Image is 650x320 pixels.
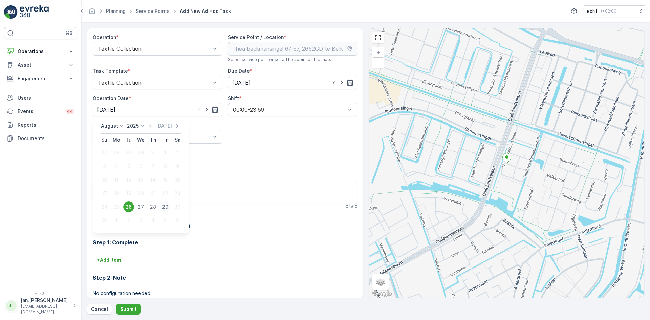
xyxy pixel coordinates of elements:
img: logo [4,5,18,19]
span: v 1.48.1 [4,292,77,296]
div: 7 [148,161,158,172]
div: 29 [160,201,171,212]
img: logo_light-DOdMpM7g.png [20,5,49,19]
div: 1 [111,215,122,226]
div: 13 [135,174,146,185]
span: + [377,49,380,55]
a: Zoom In [373,47,383,58]
div: 4 [111,161,122,172]
button: JJjan.[PERSON_NAME][EMAIL_ADDRESS][DOMAIN_NAME] [4,297,77,315]
div: 10 [99,174,110,185]
a: Events44 [4,105,77,118]
div: 6 [135,161,146,172]
div: 12 [123,174,134,185]
a: View Fullscreen [373,33,383,43]
p: Cancel [91,306,108,313]
label: Operation Date [93,95,129,101]
a: Layers [373,274,388,289]
button: Submit [116,304,141,315]
div: 3 [99,161,110,172]
div: 31 [99,215,110,226]
div: 11 [111,174,122,185]
label: Due Date [228,68,250,74]
div: 18 [111,188,122,199]
button: TexNL(+02:00) [584,5,645,17]
div: 23 [172,188,183,199]
p: 0 / 500 [346,204,357,209]
button: Operations [4,45,77,58]
div: 1 [160,147,171,158]
div: 15 [160,174,171,185]
h3: Step 2: Note [93,274,357,282]
a: Service Points [136,8,170,14]
div: 30 [172,201,183,212]
span: Add New Ad Hoc Task [178,8,232,15]
a: Reports [4,118,77,132]
p: jan.[PERSON_NAME] [21,297,70,304]
th: Thursday [147,134,159,146]
th: Wednesday [135,134,147,146]
span: Select service point or set ad hoc point on the map. [228,57,331,62]
p: No configuration needed. [93,290,357,297]
div: JJ [6,300,17,311]
a: Homepage [88,10,96,16]
button: Asset [4,58,77,72]
p: Events [18,108,62,115]
div: 29 [123,147,134,158]
label: Shift [228,95,239,101]
div: 5 [160,215,171,226]
p: 2025 [127,123,139,129]
h2: Task Template Configuration [93,220,357,230]
th: Friday [159,134,171,146]
div: 5 [123,161,134,172]
input: dd/mm/yyyy [93,103,222,116]
label: Service Point / Location [228,34,284,40]
p: August [101,123,118,129]
th: Saturday [171,134,183,146]
div: 31 [148,147,158,158]
div: 8 [160,161,171,172]
p: Asset [18,62,64,68]
p: Engagement [18,75,64,82]
div: 17 [99,188,110,199]
a: Planning [106,8,126,14]
p: ⌘B [66,30,72,36]
p: Operations [18,48,64,55]
div: 25 [111,201,122,212]
div: 3 [135,215,146,226]
a: Users [4,91,77,105]
label: Operation [93,34,116,40]
button: Engagement [4,72,77,85]
img: Google [371,289,393,298]
div: 20 [135,188,146,199]
div: 19 [123,188,134,199]
p: Users [18,94,74,101]
div: 28 [148,201,158,212]
div: 6 [172,215,183,226]
p: Documents [18,135,74,142]
p: 44 [67,109,73,114]
span: − [376,60,380,65]
th: Tuesday [123,134,135,146]
h3: Step 1: Complete [93,238,357,247]
div: 21 [148,188,158,199]
button: Cancel [87,304,112,315]
a: Open this area in Google Maps (opens a new window) [371,289,393,298]
div: 2 [123,215,134,226]
p: [DATE] [156,123,172,129]
th: Sunday [98,134,110,146]
div: 16 [172,174,183,185]
input: Thea beckmansingel 67 67, 2652GD te Berkel en Rodenrijs [228,42,357,56]
button: +Add Item [93,255,125,265]
input: dd/mm/yyyy [228,76,357,89]
div: 26 [123,201,134,212]
div: 2 [172,147,183,158]
p: [EMAIL_ADDRESS][DOMAIN_NAME] [21,304,70,315]
div: 4 [148,215,158,226]
div: 27 [135,201,146,212]
a: Documents [4,132,77,145]
div: 14 [148,174,158,185]
p: Submit [120,306,137,313]
div: 28 [111,147,122,158]
th: Monday [110,134,123,146]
